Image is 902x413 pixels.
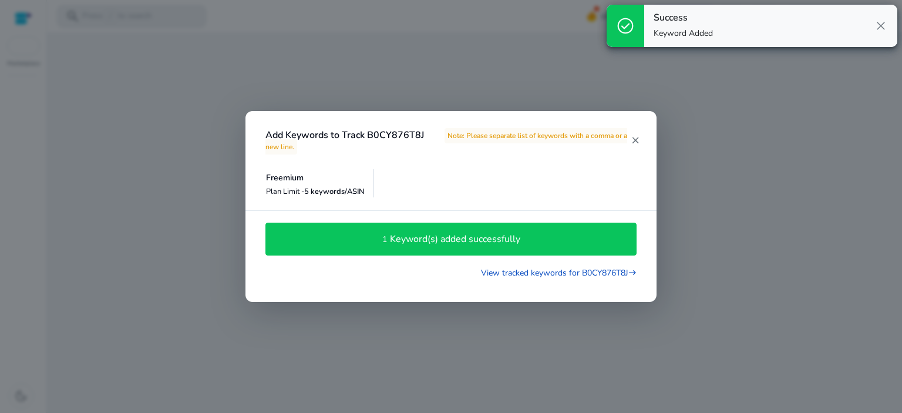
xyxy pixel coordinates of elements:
mat-icon: east [628,267,637,279]
h5: Freemium [266,173,365,183]
span: Note: Please separate list of keywords with a comma or a new line. [265,128,627,155]
p: 1 [382,233,390,246]
span: 5 keywords/ASIN [304,186,365,197]
span: close [874,19,888,33]
span: check_circle [616,16,635,35]
a: View tracked keywords for B0CY876T8J [481,266,637,279]
mat-icon: close [630,135,640,146]
p: Keyword Added [654,28,713,39]
p: Plan Limit - [266,186,365,197]
h4: Success [654,12,713,23]
h4: Add Keywords to Track B0CY876T8J [265,130,630,152]
h4: Keyword(s) added successfully [390,234,520,245]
